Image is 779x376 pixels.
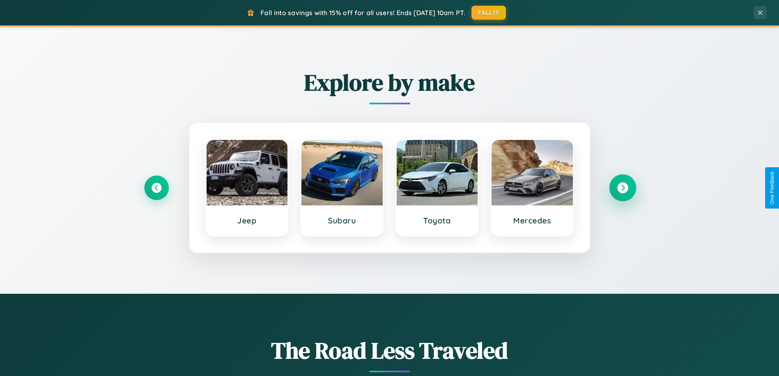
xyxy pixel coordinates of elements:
[310,216,375,225] h3: Subaru
[405,216,470,225] h3: Toyota
[500,216,565,225] h3: Mercedes
[769,171,775,205] div: Give Feedback
[144,67,635,98] h2: Explore by make
[260,9,465,17] span: Fall into savings with 15% off for all users! Ends [DATE] 10am PT.
[215,216,280,225] h3: Jeep
[144,335,635,366] h1: The Road Less Traveled
[471,6,506,20] button: FALL15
